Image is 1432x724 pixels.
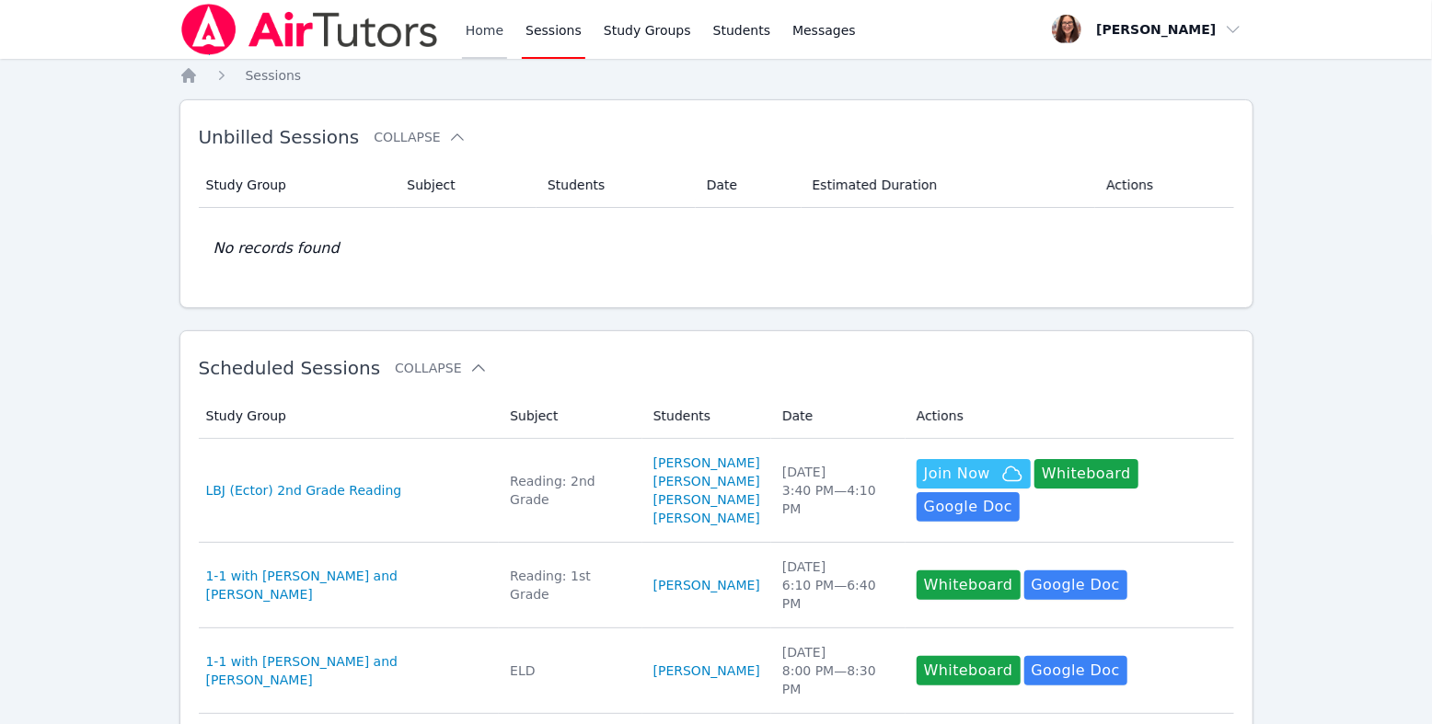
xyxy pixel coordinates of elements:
img: Air Tutors [179,4,440,55]
button: Collapse [374,128,466,146]
button: Join Now [917,459,1031,488]
a: [PERSON_NAME] [653,472,760,490]
nav: Breadcrumb [179,66,1253,85]
button: Whiteboard [917,656,1021,685]
th: Study Group [199,394,500,439]
th: Study Group [199,163,397,208]
div: Reading: 1st Grade [510,567,630,603]
th: Date [771,394,906,439]
tr: 1-1 with [PERSON_NAME] and [PERSON_NAME]Reading: 1st Grade[PERSON_NAME][DATE]6:10 PM—6:40 PMWhite... [199,543,1234,628]
a: [PERSON_NAME] [653,661,760,680]
span: Unbilled Sessions [199,126,360,148]
button: Collapse [395,359,487,377]
div: [DATE] 6:10 PM — 6:40 PM [782,557,895,613]
th: Date [696,163,802,208]
a: [PERSON_NAME] [653,490,760,509]
th: Students [642,394,771,439]
span: Join Now [924,463,990,485]
a: [PERSON_NAME] [653,576,760,594]
div: Reading: 2nd Grade [510,472,630,509]
th: Actions [906,394,1234,439]
div: [DATE] 8:00 PM — 8:30 PM [782,643,895,698]
a: Google Doc [917,492,1020,522]
tr: LBJ (Ector) 2nd Grade ReadingReading: 2nd Grade[PERSON_NAME][PERSON_NAME][PERSON_NAME][PERSON_NAM... [199,439,1234,543]
span: Sessions [246,68,302,83]
a: [PERSON_NAME] [653,509,760,527]
th: Subject [499,394,641,439]
button: Whiteboard [1034,459,1138,488]
div: ELD [510,661,630,680]
div: [DATE] 3:40 PM — 4:10 PM [782,463,895,518]
a: Google Doc [1024,570,1127,600]
th: Actions [1095,163,1233,208]
a: 1-1 with [PERSON_NAME] and [PERSON_NAME] [206,652,489,689]
tr: 1-1 with [PERSON_NAME] and [PERSON_NAME]ELD[PERSON_NAME][DATE]8:00 PM—8:30 PMWhiteboardGoogle Doc [199,628,1234,714]
a: 1-1 with [PERSON_NAME] and [PERSON_NAME] [206,567,489,603]
span: Messages [792,21,856,40]
a: LBJ (Ector) 2nd Grade Reading [206,481,402,500]
span: Scheduled Sessions [199,357,381,379]
th: Estimated Duration [802,163,1096,208]
a: Sessions [246,66,302,85]
th: Subject [396,163,537,208]
th: Students [537,163,696,208]
a: [PERSON_NAME] [653,454,760,472]
button: Whiteboard [917,570,1021,600]
td: No records found [199,208,1234,289]
a: Google Doc [1024,656,1127,685]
